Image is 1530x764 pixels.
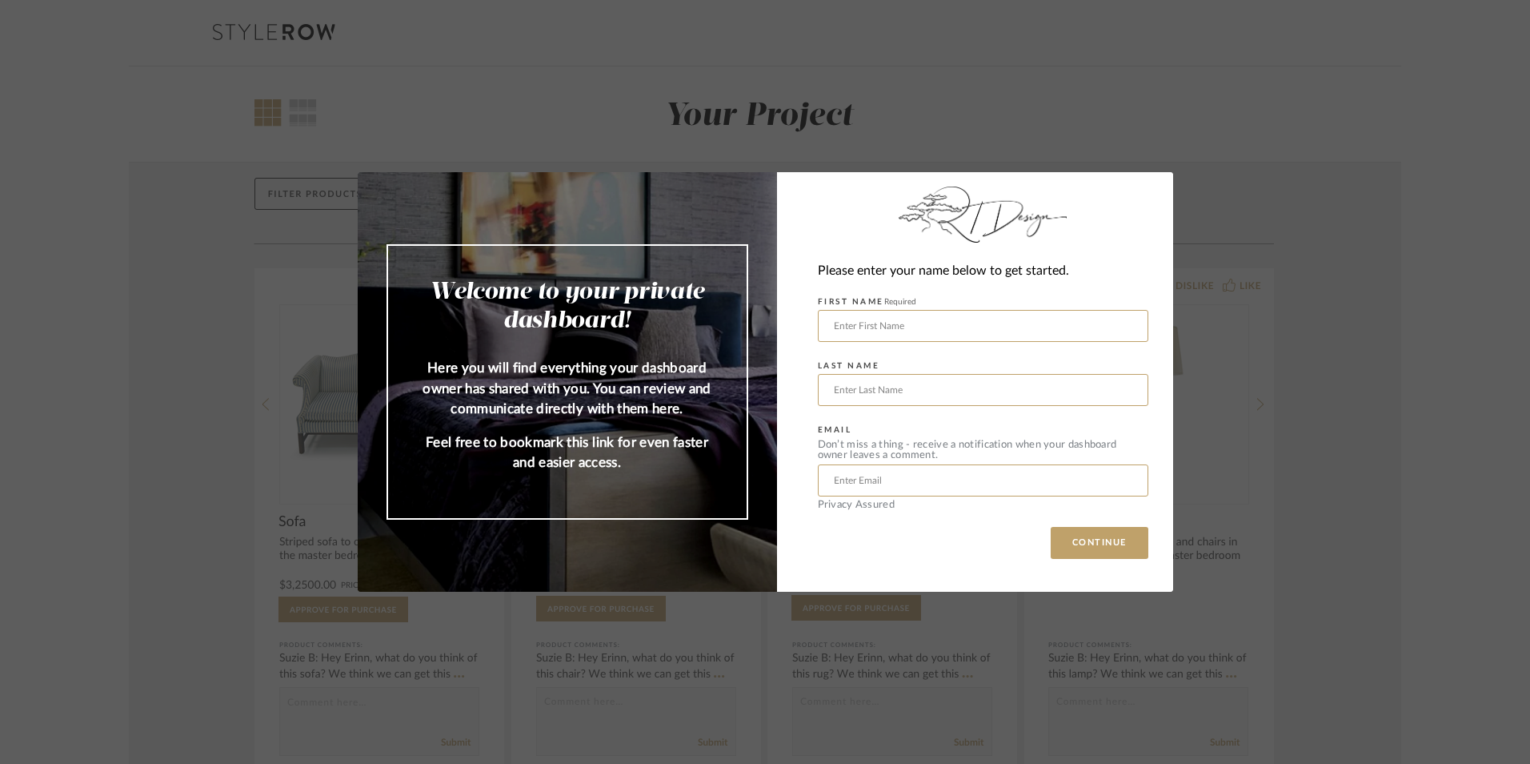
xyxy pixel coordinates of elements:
[818,464,1148,497] input: Enter Email
[818,297,916,307] label: FIRST NAME
[1051,527,1148,559] button: CONTINUE
[818,374,1148,406] input: Enter Last Name
[420,432,715,473] p: Feel free to bookmark this link for even faster and easier access.
[420,358,715,420] p: Here you will find everything your dashboard owner has shared with you. You can review and commun...
[420,278,715,336] h2: Welcome to your private dashboard!
[818,310,1148,342] input: Enter First Name
[818,440,1148,460] div: Don’t miss a thing - receive a notification when your dashboard owner leaves a comment.
[818,500,1148,510] div: Privacy Assured
[818,260,1148,282] div: Please enter your name below to get started.
[884,298,916,306] span: Required
[818,361,880,371] label: LAST NAME
[818,425,852,435] label: EMAIL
